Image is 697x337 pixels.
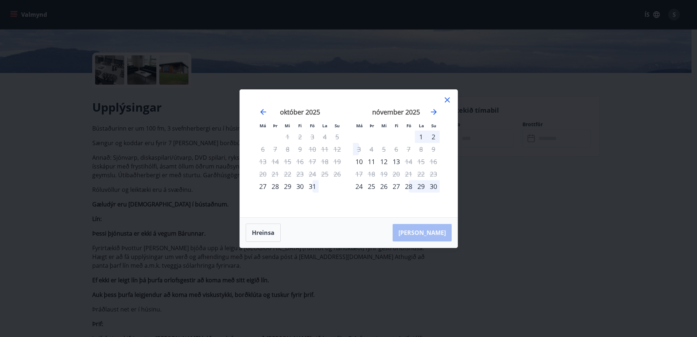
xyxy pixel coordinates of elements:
small: Má [260,123,266,128]
div: 27 [390,180,402,193]
td: Not available. fimmtudagur, 16. október 2025 [294,155,306,168]
td: Choose þriðjudagur, 25. nóvember 2025 as your check-in date. It’s available. [365,180,378,193]
td: Choose mánudagur, 27. október 2025 as your check-in date. It’s available. [257,180,269,193]
td: Choose mánudagur, 24. nóvember 2025 as your check-in date. It’s available. [353,180,365,193]
td: Not available. laugardagur, 4. október 2025 [319,131,331,143]
td: Not available. laugardagur, 15. nóvember 2025 [415,155,427,168]
div: Aðeins innritun í boði [353,155,365,168]
td: Not available. miðvikudagur, 8. október 2025 [281,143,294,155]
td: Choose laugardagur, 1. nóvember 2025 as your check-in date. It’s available. [415,131,427,143]
div: Aðeins innritun í boði [353,180,365,193]
td: Not available. fimmtudagur, 9. október 2025 [294,143,306,155]
small: Má [356,123,363,128]
div: 28 [269,180,281,193]
div: 13 [390,155,402,168]
td: Not available. föstudagur, 21. nóvember 2025 [402,168,415,180]
td: Not available. fimmtudagur, 6. nóvember 2025 [390,143,402,155]
td: Choose föstudagur, 31. október 2025 as your check-in date. It’s available. [306,180,319,193]
button: Hreinsa [246,224,281,242]
div: 1 [415,131,427,143]
div: Calendar [249,98,449,209]
div: 31 [306,180,319,193]
td: Not available. sunnudagur, 23. nóvember 2025 [427,168,440,180]
div: 11 [365,155,378,168]
div: 25 [365,180,378,193]
td: Not available. sunnudagur, 19. október 2025 [331,155,343,168]
td: Choose föstudagur, 28. nóvember 2025 as your check-in date. It’s available. [402,180,415,193]
td: Not available. þriðjudagur, 21. október 2025 [269,168,281,180]
td: Not available. föstudagur, 24. október 2025 [306,168,319,180]
td: Not available. laugardagur, 22. nóvember 2025 [415,168,427,180]
td: Not available. þriðjudagur, 7. október 2025 [269,143,281,155]
small: Þr [273,123,277,128]
td: Not available. mánudagur, 17. nóvember 2025 [353,168,365,180]
td: Choose þriðjudagur, 11. nóvember 2025 as your check-in date. It’s available. [365,155,378,168]
td: Not available. þriðjudagur, 14. október 2025 [269,155,281,168]
td: Not available. föstudagur, 14. nóvember 2025 [402,155,415,168]
small: Su [335,123,340,128]
td: Not available. sunnudagur, 12. október 2025 [331,143,343,155]
td: Not available. sunnudagur, 16. nóvember 2025 [427,155,440,168]
small: La [322,123,327,128]
td: Not available. miðvikudagur, 22. október 2025 [281,168,294,180]
small: Fö [406,123,411,128]
td: Choose fimmtudagur, 13. nóvember 2025 as your check-in date. It’s available. [390,155,402,168]
small: La [419,123,424,128]
small: Fi [395,123,398,128]
td: Choose fimmtudagur, 30. október 2025 as your check-in date. It’s available. [294,180,306,193]
td: Choose sunnudagur, 2. nóvember 2025 as your check-in date. It’s available. [427,131,440,143]
td: Not available. fimmtudagur, 23. október 2025 [294,168,306,180]
strong: nóvember 2025 [372,108,420,116]
div: 2 [427,131,440,143]
small: Þr [370,123,374,128]
td: Choose fimmtudagur, 27. nóvember 2025 as your check-in date. It’s available. [390,180,402,193]
td: Not available. miðvikudagur, 19. nóvember 2025 [378,168,390,180]
td: Not available. föstudagur, 3. október 2025 [306,131,319,143]
td: Not available. miðvikudagur, 15. október 2025 [281,155,294,168]
td: Choose mánudagur, 10. nóvember 2025 as your check-in date. It’s available. [353,155,365,168]
td: Not available. sunnudagur, 5. október 2025 [331,131,343,143]
td: Choose þriðjudagur, 28. október 2025 as your check-in date. It’s available. [269,180,281,193]
td: Choose laugardagur, 29. nóvember 2025 as your check-in date. It’s available. [415,180,427,193]
div: Move forward to switch to the next month. [429,108,438,116]
td: Not available. miðvikudagur, 5. nóvember 2025 [378,143,390,155]
small: Fi [298,123,302,128]
td: Not available. föstudagur, 7. nóvember 2025 [402,143,415,155]
td: Not available. sunnudagur, 26. október 2025 [331,168,343,180]
div: 30 [427,180,440,193]
div: 12 [378,155,390,168]
td: Choose miðvikudagur, 12. nóvember 2025 as your check-in date. It’s available. [378,155,390,168]
td: Choose miðvikudagur, 29. október 2025 as your check-in date. It’s available. [281,180,294,193]
td: Not available. þriðjudagur, 18. nóvember 2025 [365,168,378,180]
div: Aðeins innritun í boði [257,180,269,193]
td: Choose miðvikudagur, 26. nóvember 2025 as your check-in date. It’s available. [378,180,390,193]
td: Not available. fimmtudagur, 2. október 2025 [294,131,306,143]
td: Not available. föstudagur, 17. október 2025 [306,155,319,168]
td: Not available. mánudagur, 20. október 2025 [257,168,269,180]
td: Not available. laugardagur, 18. október 2025 [319,155,331,168]
td: Not available. sunnudagur, 9. nóvember 2025 [427,143,440,155]
small: Mi [381,123,387,128]
div: Aðeins útritun í boði [353,143,365,155]
div: Move backward to switch to the previous month. [259,108,268,116]
td: Choose sunnudagur, 30. nóvember 2025 as your check-in date. It’s available. [427,180,440,193]
td: Not available. fimmtudagur, 20. nóvember 2025 [390,168,402,180]
div: 29 [415,180,427,193]
td: Not available. laugardagur, 11. október 2025 [319,143,331,155]
td: Not available. laugardagur, 8. nóvember 2025 [415,143,427,155]
td: Not available. laugardagur, 25. október 2025 [319,168,331,180]
div: 28 [402,180,415,193]
td: Not available. mánudagur, 3. nóvember 2025 [353,143,365,155]
div: 29 [281,180,294,193]
strong: október 2025 [280,108,320,116]
td: Not available. föstudagur, 10. október 2025 [306,143,319,155]
td: Not available. mánudagur, 13. október 2025 [257,155,269,168]
small: Mi [285,123,290,128]
small: Fö [310,123,315,128]
td: Not available. mánudagur, 6. október 2025 [257,143,269,155]
td: Not available. miðvikudagur, 1. október 2025 [281,131,294,143]
div: 26 [378,180,390,193]
td: Not available. þriðjudagur, 4. nóvember 2025 [365,143,378,155]
div: 30 [294,180,306,193]
div: Aðeins útritun í boði [402,155,415,168]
